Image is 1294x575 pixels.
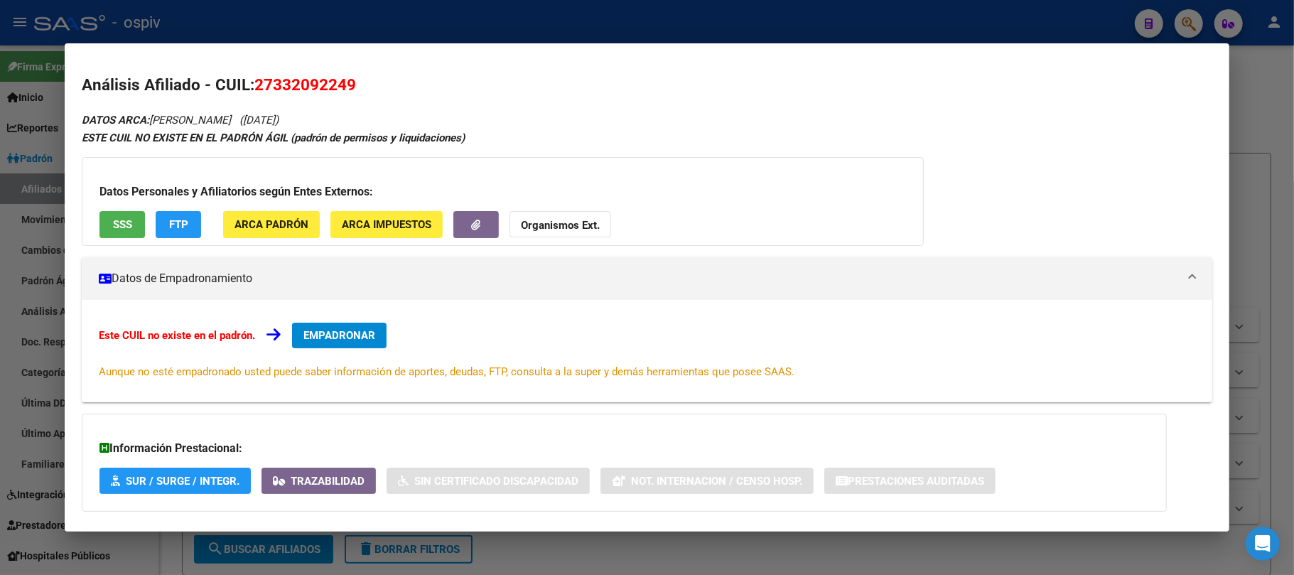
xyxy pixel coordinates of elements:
button: Trazabilidad [262,468,376,494]
button: EMPADRONAR [292,323,387,348]
span: EMPADRONAR [303,329,375,342]
button: ARCA Impuestos [330,211,443,237]
button: ARCA Padrón [223,211,320,237]
mat-panel-title: Datos de Empadronamiento [99,270,1178,287]
span: FTP [169,219,188,232]
span: Aunque no esté empadronado usted puede saber información de aportes, deudas, FTP, consulta a la s... [99,365,794,378]
span: ARCA Impuestos [342,219,431,232]
button: SSS [99,211,145,237]
div: Open Intercom Messenger [1246,527,1280,561]
strong: Organismos Ext. [521,220,600,232]
strong: DATOS ARCA: [82,114,149,127]
h3: Datos Personales y Afiliatorios según Entes Externos: [99,183,906,200]
button: Sin Certificado Discapacidad [387,468,590,494]
span: Trazabilidad [291,475,365,488]
span: SUR / SURGE / INTEGR. [126,475,239,488]
span: Not. Internacion / Censo Hosp. [631,475,802,488]
span: Sin Certificado Discapacidad [414,475,578,488]
strong: Este CUIL no existe en el padrón. [99,329,255,342]
span: SSS [113,219,132,232]
span: [PERSON_NAME] [82,114,231,127]
strong: ESTE CUIL NO EXISTE EN EL PADRÓN ÁGIL (padrón de permisos y liquidaciones) [82,131,465,144]
div: Datos de Empadronamiento [82,300,1212,402]
button: FTP [156,211,201,237]
button: Prestaciones Auditadas [824,468,996,494]
span: ([DATE]) [239,114,279,127]
h2: Análisis Afiliado - CUIL: [82,73,1212,97]
button: SUR / SURGE / INTEGR. [99,468,251,494]
button: Organismos Ext. [509,211,611,237]
span: ARCA Padrón [234,219,308,232]
h3: Información Prestacional: [99,440,1149,457]
button: Not. Internacion / Censo Hosp. [600,468,814,494]
span: Prestaciones Auditadas [848,475,984,488]
span: 27332092249 [254,75,356,94]
mat-expansion-panel-header: Datos de Empadronamiento [82,257,1212,300]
